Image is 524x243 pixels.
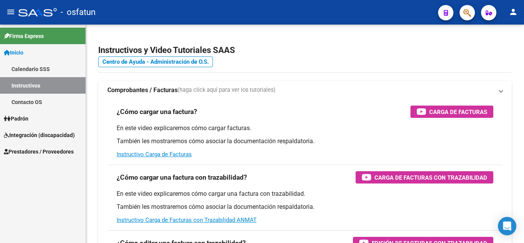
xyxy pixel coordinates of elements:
[429,107,487,117] span: Carga de Facturas
[4,114,28,123] span: Padrón
[498,217,516,235] div: Open Intercom Messenger
[98,56,213,67] a: Centro de Ayuda - Administración de O.S.
[4,131,75,139] span: Integración (discapacidad)
[107,86,178,94] strong: Comprobantes / Facturas
[117,217,257,223] a: Instructivo Carga de Facturas con Trazabilidad ANMAT
[356,171,493,183] button: Carga de Facturas con Trazabilidad
[98,81,512,99] mat-expansion-panel-header: Comprobantes / Facturas(haga click aquí para ver los tutoriales)
[374,173,487,182] span: Carga de Facturas con Trazabilidad
[4,48,23,57] span: Inicio
[178,86,275,94] span: (haga click aquí para ver los tutoriales)
[61,4,96,21] span: - osfatun
[117,172,247,183] h3: ¿Cómo cargar una factura con trazabilidad?
[4,32,44,40] span: Firma Express
[98,43,512,58] h2: Instructivos y Video Tutoriales SAAS
[4,147,74,156] span: Prestadores / Proveedores
[509,7,518,17] mat-icon: person
[410,106,493,118] button: Carga de Facturas
[117,137,493,145] p: También les mostraremos cómo asociar la documentación respaldatoria.
[117,190,493,198] p: En este video explicaremos cómo cargar una factura con trazabilidad.
[117,124,493,132] p: En este video explicaremos cómo cargar facturas.
[117,151,192,158] a: Instructivo Carga de Facturas
[117,106,197,117] h3: ¿Cómo cargar una factura?
[117,203,493,211] p: También les mostraremos cómo asociar la documentación respaldatoria.
[6,7,15,17] mat-icon: menu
